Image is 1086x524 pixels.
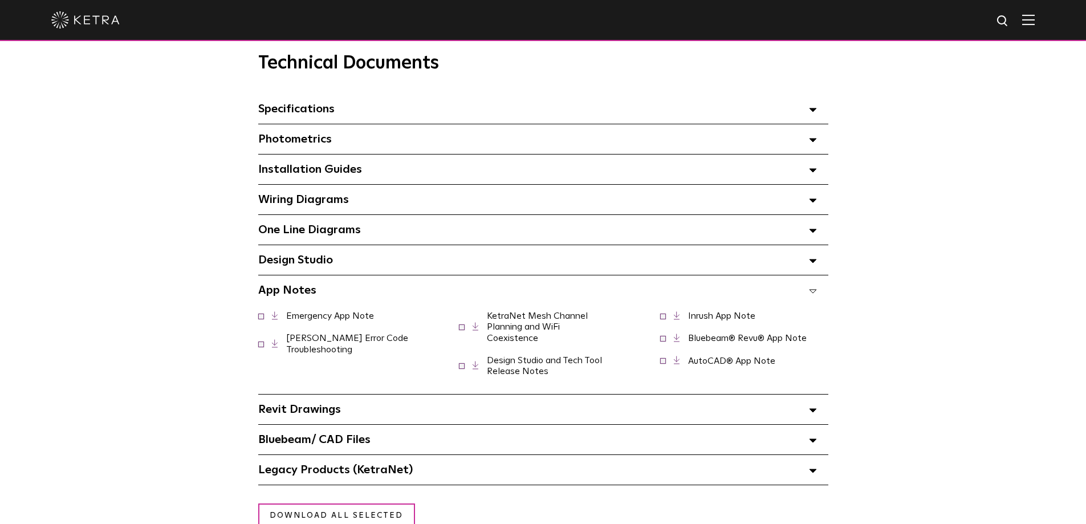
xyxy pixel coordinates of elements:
[688,334,807,343] a: Bluebeam® Revu® App Note
[258,103,335,115] span: Specifications
[286,334,408,354] a: [PERSON_NAME] Error Code Troubleshooting
[1022,14,1035,25] img: Hamburger%20Nav.svg
[258,404,341,415] span: Revit Drawings
[996,14,1010,29] img: search icon
[487,356,602,376] a: Design Studio and Tech Tool Release Notes
[258,164,362,175] span: Installation Guides
[258,52,828,74] h3: Technical Documents
[258,254,333,266] span: Design Studio
[487,311,588,342] a: KetraNet Mesh Channel Planning and WiFi Coexistence
[258,133,332,145] span: Photometrics
[51,11,120,29] img: ketra-logo-2019-white
[258,285,316,296] span: App Notes
[258,464,413,476] span: Legacy Products (KetraNet)
[258,224,361,235] span: One Line Diagrams
[258,434,371,445] span: Bluebeam/ CAD Files
[286,311,374,320] a: Emergency App Note
[688,356,775,365] a: AutoCAD® App Note
[688,311,755,320] a: Inrush App Note
[258,194,349,205] span: Wiring Diagrams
